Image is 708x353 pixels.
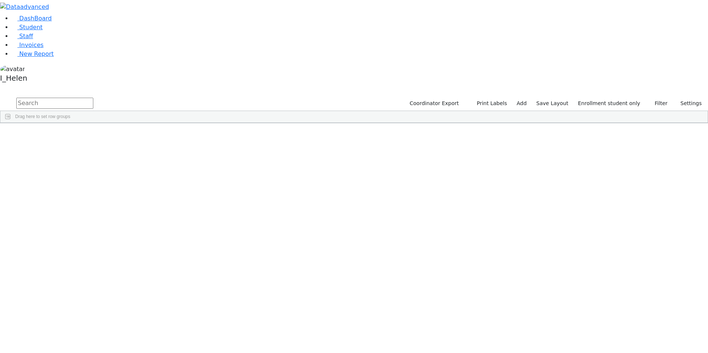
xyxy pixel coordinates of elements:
[12,41,44,48] a: Invoices
[16,98,93,109] input: Search
[19,41,44,48] span: Invoices
[12,15,52,22] a: DashBoard
[575,98,644,109] label: Enrollment student only
[15,114,70,119] span: Drag here to set row groups
[671,98,705,109] button: Settings
[12,50,54,57] a: New Report
[533,98,571,109] button: Save Layout
[513,98,530,109] a: Add
[12,33,33,40] a: Staff
[12,24,43,31] a: Student
[19,33,33,40] span: Staff
[19,50,54,57] span: New Report
[645,98,671,109] button: Filter
[19,24,43,31] span: Student
[468,98,510,109] button: Print Labels
[19,15,52,22] span: DashBoard
[405,98,462,109] button: Coordinator Export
